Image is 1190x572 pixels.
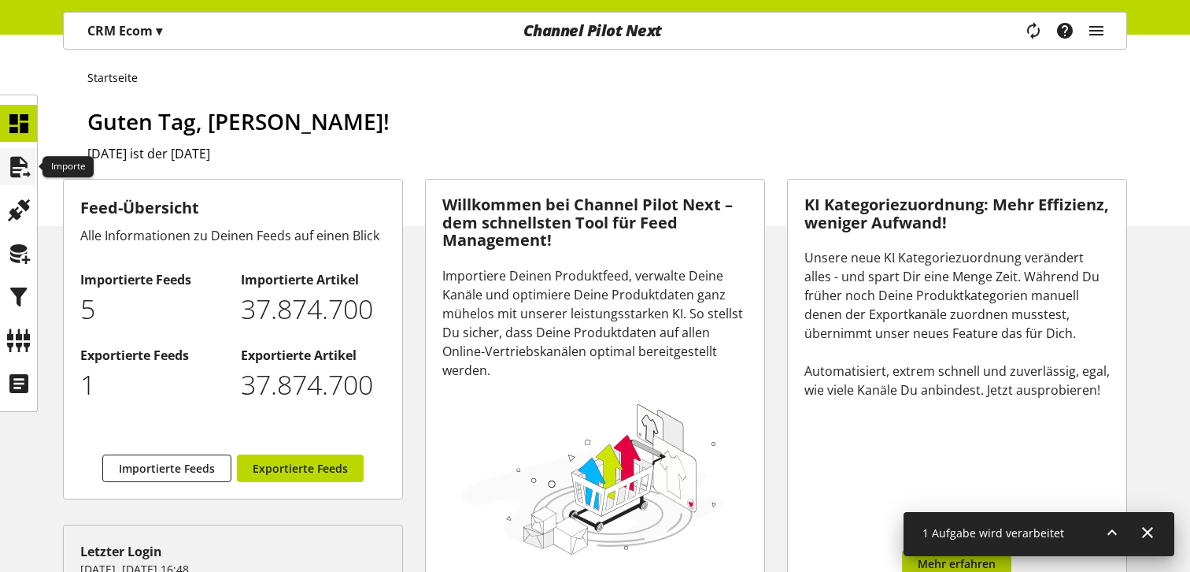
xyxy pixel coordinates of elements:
h2: Importierte Artikel [241,270,385,289]
span: Guten Tag, [PERSON_NAME]! [87,106,390,136]
h3: Feed-Übersicht [80,196,386,220]
h2: [DATE] ist der [DATE] [87,144,1127,163]
span: ▾ [156,22,162,39]
a: Exportierte Feeds [237,455,364,482]
div: Unsere neue KI Kategoriezuordnung verändert alles - und spart Dir eine Menge Zeit. Während Du frü... [804,248,1110,399]
div: Importiere Deinen Produktfeed, verwalte Deine Kanäle und optimiere Deine Produktdaten ganz mühelo... [442,266,748,380]
h2: Exportierte Feeds [80,346,224,365]
span: 1 Aufgabe wird verarbeitet [922,526,1064,540]
h2: Importierte Feeds [80,270,224,289]
span: Mehr erfahren [918,555,996,572]
p: 37874700 [241,365,385,405]
h3: KI Kategoriezuordnung: Mehr Effizienz, weniger Aufwand! [804,196,1110,232]
p: CRM Ecom [87,21,162,40]
p: 37874700 [241,289,385,329]
div: Letzter Login [80,542,386,561]
span: Importierte Feeds [119,460,215,477]
div: Importe [42,156,94,178]
span: Exportierte Feeds [253,460,348,477]
h2: Exportierte Artikel [241,346,385,365]
img: 78e1b9dcff1e8392d83655fcfc870417.svg [458,399,728,559]
p: 5 [80,289,224,329]
div: Alle Informationen zu Deinen Feeds auf einen Blick [80,226,386,245]
h3: Willkommen bei Channel Pilot Next – dem schnellsten Tool für Feed Management! [442,196,748,250]
p: 1 [80,365,224,405]
nav: main navigation [63,12,1127,50]
a: Importierte Feeds [102,455,231,482]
